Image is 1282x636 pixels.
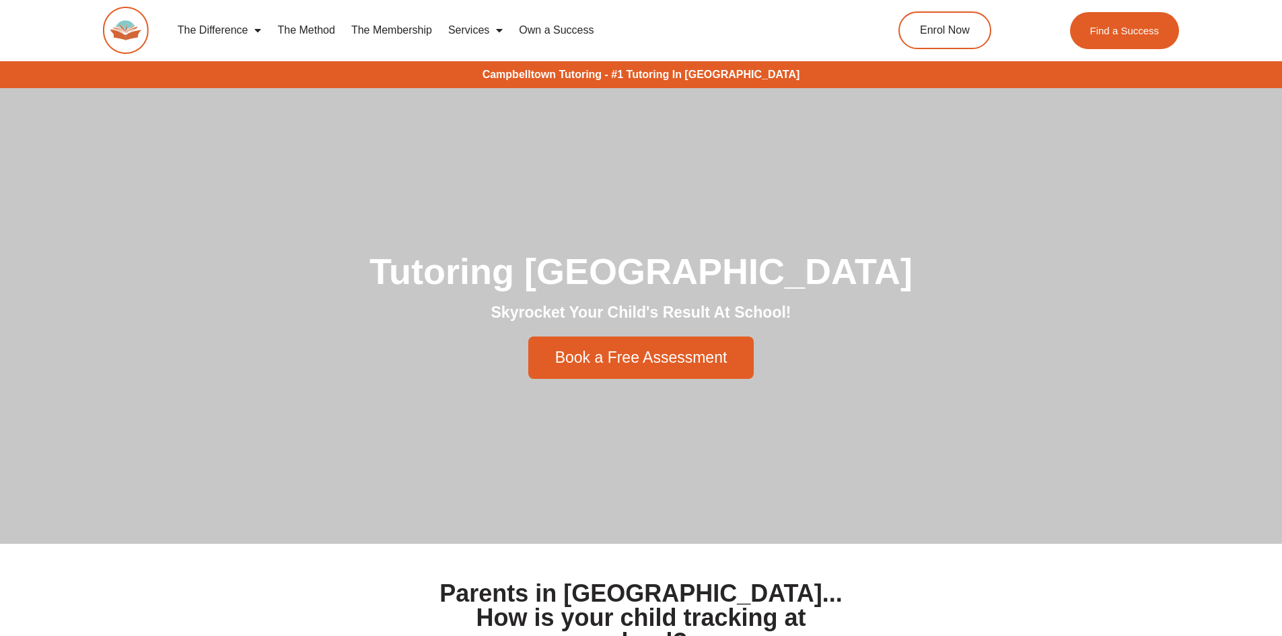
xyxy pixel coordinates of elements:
[528,337,754,379] a: Book a Free Assessment
[269,15,343,46] a: The Method
[264,253,1018,289] h1: Tutoring [GEOGRAPHIC_DATA]
[511,15,602,46] a: Own a Success
[170,15,837,46] nav: Menu
[1070,12,1180,49] a: Find a Success
[264,303,1018,323] h2: Skyrocket Your Child's Result At School!
[555,350,727,365] span: Book a Free Assessment
[920,25,970,36] span: Enrol Now
[1090,26,1160,36] span: Find a Success
[170,15,270,46] a: The Difference
[898,11,991,49] a: Enrol Now
[440,15,511,46] a: Services
[343,15,440,46] a: The Membership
